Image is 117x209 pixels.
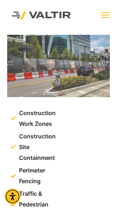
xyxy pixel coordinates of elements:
[101,11,110,20] button: menu toggle
[17,108,59,129] span: Construction Work Zones
[5,5,77,26] img: Valtir Rentals
[17,131,59,163] span: Construction Site Containment
[17,165,59,187] span: Perimeter Fencing
[5,189,20,204] div: Accessibility Menu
